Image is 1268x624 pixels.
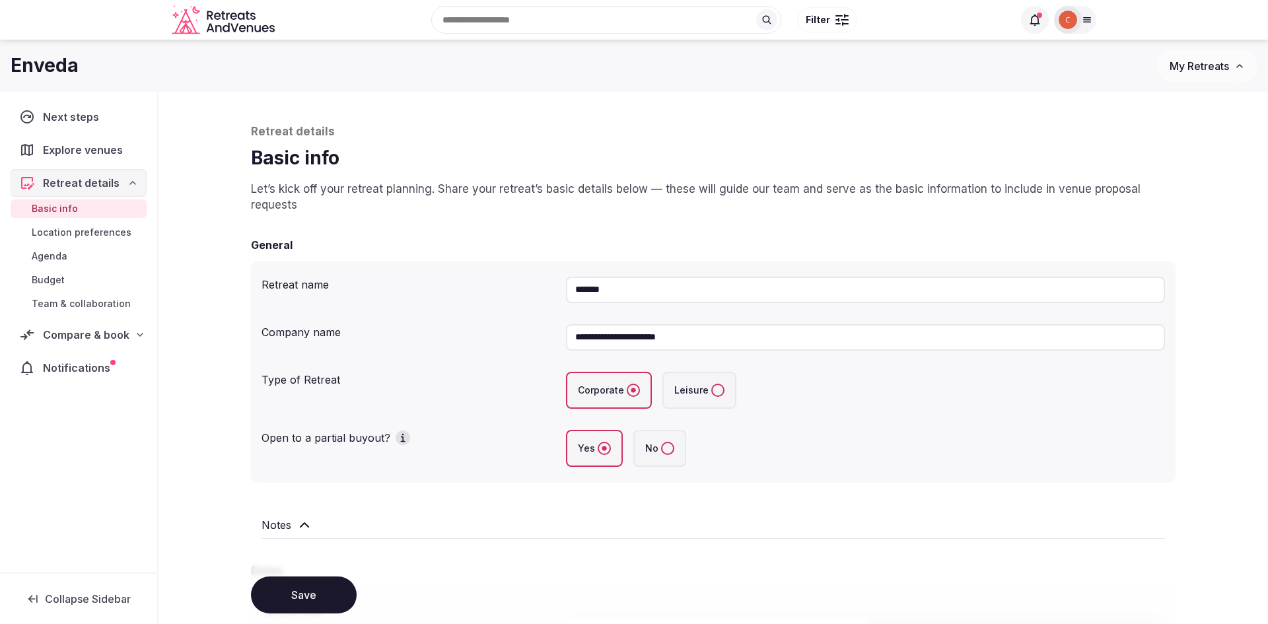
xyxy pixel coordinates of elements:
h2: Notes [262,517,291,533]
span: Location preferences [32,226,131,239]
button: My Retreats [1157,50,1257,83]
h1: Enveda [11,53,79,79]
div: Open to a partial buyout? [262,425,555,446]
label: No [633,430,686,467]
button: Corporate [627,384,640,397]
a: Team & collaboration [11,295,147,313]
h1: Basic info [251,145,1176,171]
a: Agenda [11,247,147,265]
div: Company name [262,319,555,340]
div: Retreat name [262,271,555,293]
button: No [661,442,674,455]
a: Basic info [11,199,147,218]
span: Compare & book [43,327,129,343]
span: Basic info [32,202,78,215]
button: Save [251,576,357,613]
span: Budget [32,273,65,287]
button: Collapse Sidebar [11,584,147,613]
div: Type of Retreat [262,366,555,388]
span: Next steps [43,109,104,125]
button: Filter [797,7,857,32]
a: Visit the homepage [172,5,277,35]
span: Agenda [32,250,67,263]
span: Team & collaboration [32,297,131,310]
a: Explore venues [11,136,147,164]
label: Yes [566,430,623,467]
span: Filter [806,13,830,26]
a: Next steps [11,103,147,131]
h2: General [251,237,293,253]
a: Budget [11,271,147,289]
label: Corporate [566,372,652,409]
label: Leisure [662,372,736,409]
button: Leisure [711,384,724,397]
p: Let’s kick off your retreat planning. Share your retreat’s basic details below — these will guide... [251,182,1176,213]
span: My Retreats [1170,59,1229,73]
button: Yes [598,442,611,455]
a: Location preferences [11,223,147,242]
img: Catalina [1059,11,1077,29]
span: Notifications [43,360,116,376]
svg: Retreats and Venues company logo [172,5,277,35]
span: Retreat details [43,175,120,191]
span: Explore venues [43,142,128,158]
p: Retreat details [251,124,1176,140]
span: Collapse Sidebar [45,592,131,606]
a: Notifications [11,354,147,382]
